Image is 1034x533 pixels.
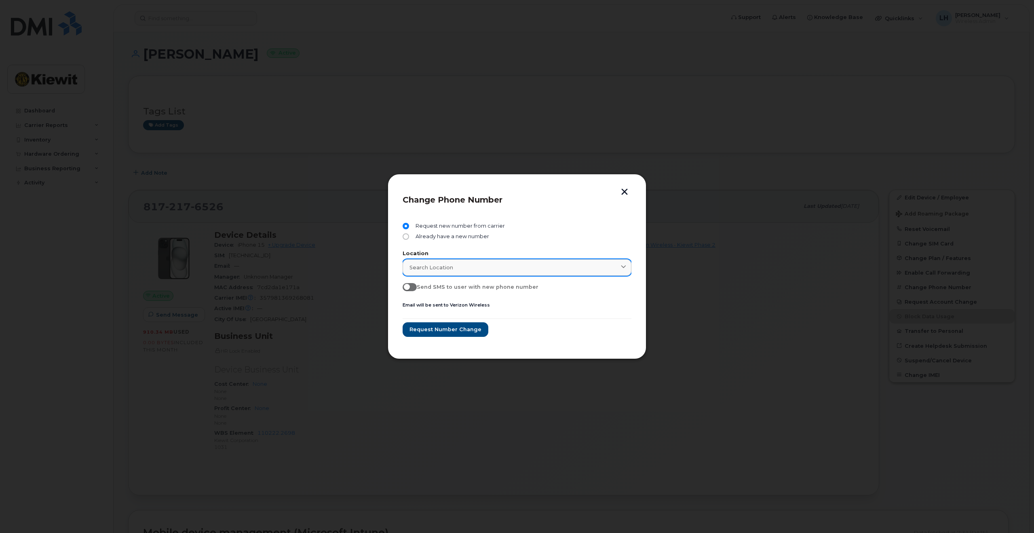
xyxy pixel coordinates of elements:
[403,251,631,256] label: Location
[412,233,489,240] span: Already have a new number
[409,326,481,333] span: Request number change
[403,283,409,290] input: Send SMS to user with new phone number
[412,223,505,229] span: Request new number from carrier
[403,302,490,308] small: Email will be sent to Verizon Wireless
[403,233,409,240] input: Already have a new number
[403,259,631,276] a: Search location
[403,223,409,229] input: Request new number from carrier
[999,498,1028,527] iframe: Messenger Launcher
[409,264,453,271] span: Search location
[403,322,488,337] button: Request number change
[403,195,502,205] span: Change Phone Number
[417,284,538,290] span: Send SMS to user with new phone number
